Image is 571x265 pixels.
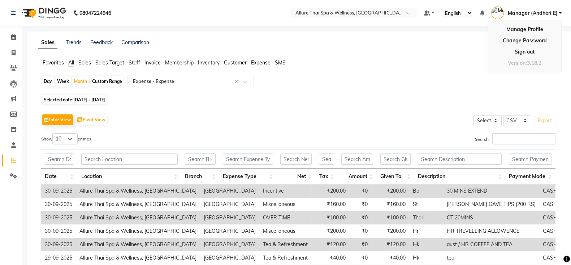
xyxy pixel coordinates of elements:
[45,153,74,165] input: Search Date
[259,198,311,211] td: Miscellaneous
[259,238,311,251] td: Tea & Refreshment
[38,36,57,49] a: Sales
[311,198,349,211] td: ₹160.00
[76,184,200,198] td: Allure Thai Spa & Wellness, [GEOGRAPHIC_DATA]
[200,211,259,224] td: [GEOGRAPHIC_DATA]
[219,169,277,184] th: Expense Type: activate to sort column ascending
[76,251,200,265] td: Allure Thai Spa & Wellness, [GEOGRAPHIC_DATA]
[41,238,76,251] td: 30-09-2025
[338,169,377,184] th: Amount: activate to sort column ascending
[78,169,182,184] th: Location: activate to sort column ascending
[275,59,286,66] span: SMS
[509,153,552,165] input: Search Payment Mode
[505,169,555,184] th: Payment Mode: activate to sort column ascending
[280,153,312,165] input: Search Net
[259,211,311,224] td: OVER TIME
[42,114,73,125] button: Table View
[185,153,216,165] input: Search Branch
[507,9,557,17] span: Manager (Andheri E)
[371,198,409,211] td: ₹160.00
[121,39,149,46] a: Comparison
[443,251,539,265] td: tea
[41,198,76,211] td: 30-09-2025
[535,114,555,127] button: Export
[418,153,502,165] input: Search Description
[76,238,200,251] td: Allure Thai Spa & Wellness, [GEOGRAPHIC_DATA]
[475,133,555,144] label: Search:
[73,97,105,102] span: [DATE] - [DATE]
[181,169,219,184] th: Branch: activate to sort column ascending
[41,211,76,224] td: 30-09-2025
[42,95,107,104] span: Selected date:
[371,251,409,265] td: ₹40.00
[259,251,311,265] td: Tea & Refreshment
[311,184,349,198] td: ₹200.00
[200,198,259,211] td: [GEOGRAPHIC_DATA]
[259,224,311,238] td: Miscellaneous
[319,153,334,165] input: Search Tax
[349,251,371,265] td: ₹0
[414,169,505,184] th: Description: activate to sort column ascending
[311,224,349,238] td: ₹200.00
[443,198,539,211] td: [PERSON_NAME] GAVE TIPS (200 RS)
[235,78,241,85] span: Clear all
[52,133,78,144] select: Showentries
[129,59,140,66] span: Staff
[200,238,259,251] td: [GEOGRAPHIC_DATA]
[349,224,371,238] td: ₹0
[90,39,113,46] a: Feedback
[409,251,443,265] td: Hk
[349,184,371,198] td: ₹0
[409,211,443,224] td: Thari
[78,59,91,66] span: Sales
[349,238,371,251] td: ₹0
[42,76,54,87] div: Day
[41,251,76,265] td: 29-09-2025
[77,117,83,123] img: pivot.png
[224,59,247,66] span: Customer
[371,238,409,251] td: ₹120.00
[68,59,74,66] span: All
[315,169,338,184] th: Tax: activate to sort column ascending
[200,224,259,238] td: [GEOGRAPHIC_DATA]
[371,184,409,198] td: ₹200.00
[41,184,76,198] td: 30-09-2025
[443,238,539,251] td: gust / HR COFFEE AND TEA
[200,251,259,265] td: [GEOGRAPHIC_DATA]
[198,59,220,66] span: Inventory
[492,35,558,46] a: Change Password
[95,59,124,66] span: Sales Target
[90,76,124,87] div: Custom Range
[75,114,107,125] button: Pivot View
[72,76,89,87] div: Month
[76,211,200,224] td: Allure Thai Spa & Wellness, [GEOGRAPHIC_DATA]
[492,58,558,68] div: Version:3.18.2
[223,153,273,165] input: Search Expense Type
[18,3,68,23] img: logo
[443,224,539,238] td: HR TREVELLING ALLOWENCE
[251,59,271,66] span: Expense
[341,153,373,165] input: Search Amount
[41,133,91,144] label: Show entries
[79,3,111,23] b: 08047224946
[349,198,371,211] td: ₹0
[311,251,349,265] td: ₹40.00
[76,198,200,211] td: Allure Thai Spa & Wellness, [GEOGRAPHIC_DATA]
[277,169,316,184] th: Net: activate to sort column ascending
[443,184,539,198] td: 30 MINS EXTEND
[492,46,558,58] a: Sign out
[259,184,311,198] td: Incentive
[66,39,82,46] a: Trends
[311,238,349,251] td: ₹120.00
[409,224,443,238] td: Hr
[55,76,71,87] div: Week
[81,153,178,165] input: Search Location
[492,24,558,35] a: Manage Profile
[409,198,443,211] td: St
[76,224,200,238] td: Allure Thai Spa & Wellness, [GEOGRAPHIC_DATA]
[371,211,409,224] td: ₹100.00
[144,59,161,66] span: Invoice
[377,169,414,184] th: Given To: activate to sort column ascending
[43,59,64,66] span: Favorites
[41,169,78,184] th: Date: activate to sort column ascending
